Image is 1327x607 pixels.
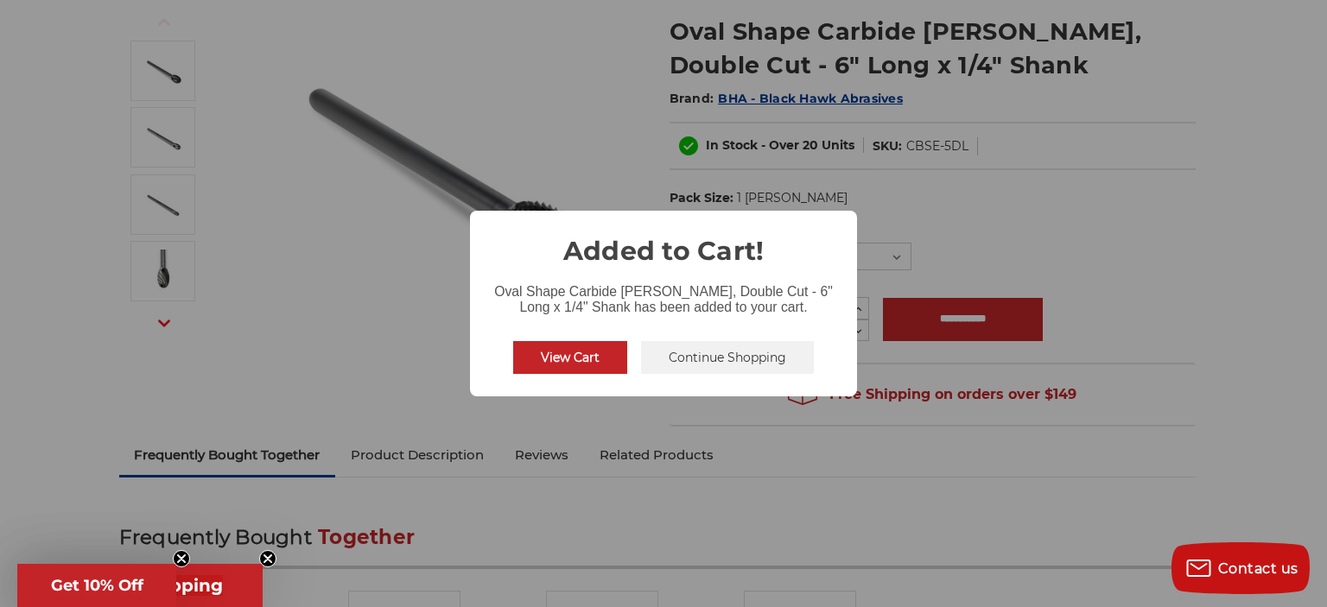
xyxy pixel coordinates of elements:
[173,550,190,567] button: Close teaser
[1171,542,1310,594] button: Contact us
[51,576,143,595] span: Get 10% Off
[513,341,627,374] button: View Cart
[641,341,814,374] button: Continue Shopping
[470,211,857,270] h2: Added to Cart!
[470,270,857,319] div: Oval Shape Carbide [PERSON_NAME], Double Cut - 6" Long x 1/4" Shank has been added to your cart.
[1218,560,1298,577] span: Contact us
[259,550,276,567] button: Close teaser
